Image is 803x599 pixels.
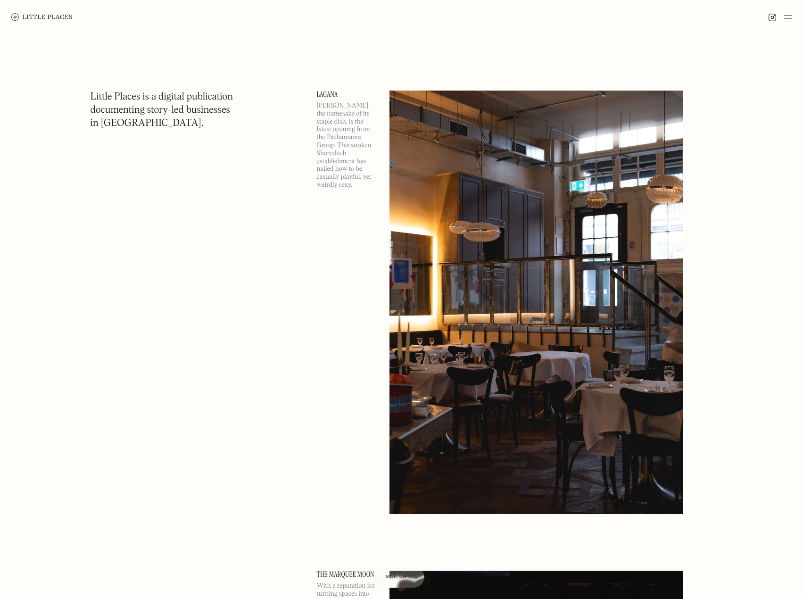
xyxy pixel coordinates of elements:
h1: Little Places is a digital publication documenting story-led businesses in [GEOGRAPHIC_DATA]. [91,91,233,130]
a: Lagana [317,91,378,98]
span: Map view [386,574,413,580]
img: Lagana [389,91,683,514]
a: The Marquee Moon [317,571,378,578]
a: Map view [374,567,424,588]
p: [PERSON_NAME], the namesake of its staple dish, is the latest opening from the Pachamama Group. T... [317,102,378,189]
